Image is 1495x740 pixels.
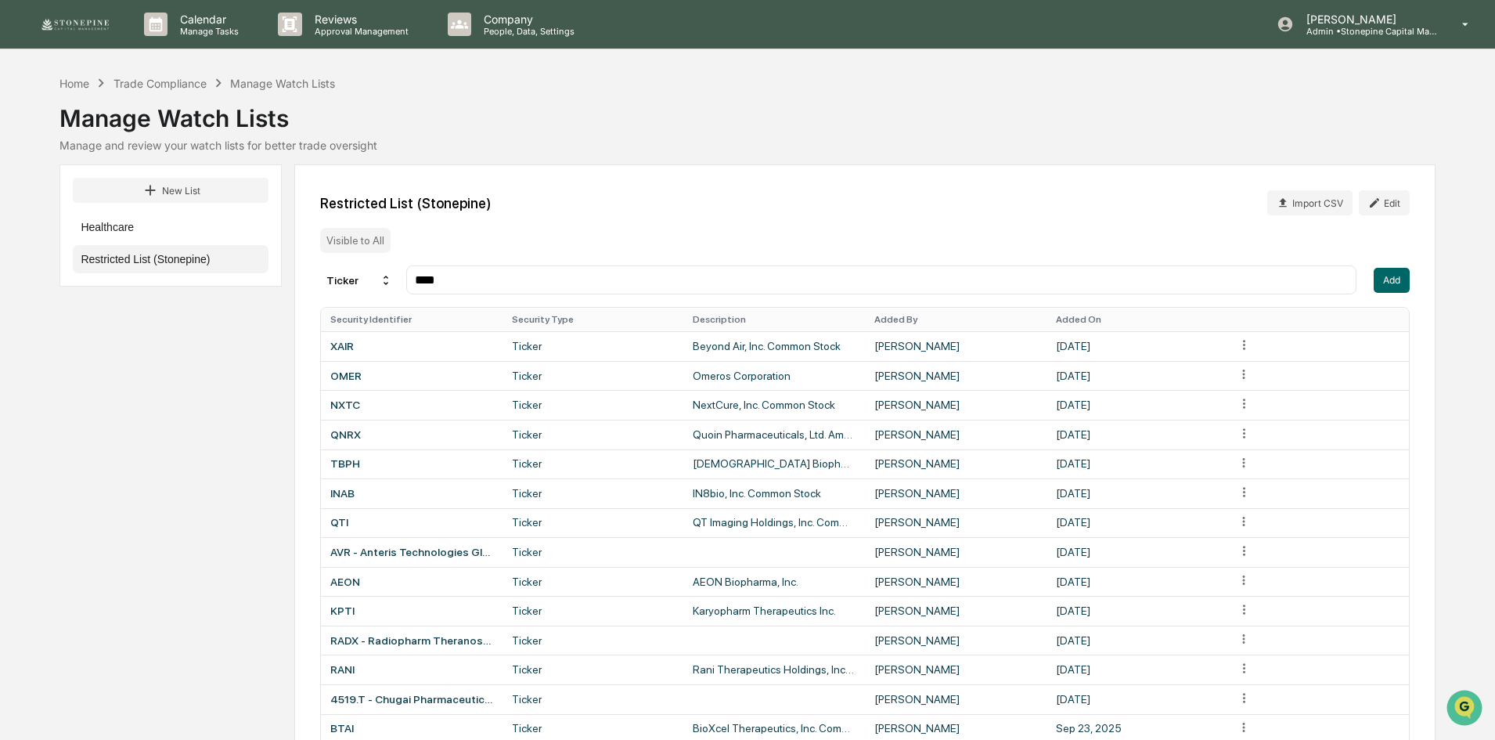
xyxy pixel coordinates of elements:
td: [PERSON_NAME] [865,390,1046,420]
div: BTAI [330,722,493,735]
span: Preclearance [31,320,101,336]
img: 1746055101610-c473b297-6a78-478c-a979-82029cc54cd1 [16,120,44,148]
td: [DATE] [1046,449,1228,479]
th: Security Identifier [321,308,503,331]
span: [PERSON_NAME] [49,213,127,226]
button: Add [1374,268,1410,293]
td: [PERSON_NAME] [865,478,1046,508]
td: [DATE] [1046,361,1228,391]
p: Manage Tasks [168,26,247,37]
td: QT Imaging Holdings, Inc. Common Stock [683,508,865,538]
button: Start new chat [266,125,285,143]
td: Omeros Corporation [683,361,865,391]
td: Ticker [503,655,684,684]
td: [PERSON_NAME] [865,508,1046,538]
td: [DATE] [1046,567,1228,597]
td: [DATE] [1046,420,1228,449]
span: [DATE] [139,255,171,268]
td: Ticker [503,478,684,508]
div: OMER [330,370,493,382]
div: XAIR [330,340,493,352]
td: Ticker [503,508,684,538]
p: Calendar [168,13,247,26]
td: Ticker [503,420,684,449]
div: Manage Watch Lists [59,92,1435,132]
div: QNRX [330,428,493,441]
button: Edit [1359,190,1410,215]
th: Added On [1046,308,1228,331]
img: 1746055101610-c473b297-6a78-478c-a979-82029cc54cd1 [31,214,44,226]
button: Restricted List (Stonepine) [73,245,268,273]
div: INAB [330,487,493,500]
td: [PERSON_NAME] [865,684,1046,714]
td: [DATE] [1046,655,1228,684]
td: [PERSON_NAME] [865,626,1046,655]
div: Restricted List (Stonepine) [320,195,492,211]
span: • [130,213,135,226]
iframe: Open customer support [1445,688,1487,731]
td: Beyond Air, Inc. Common Stock [683,331,865,361]
p: How can we help? [16,33,285,58]
td: [DATE] [1046,478,1228,508]
div: RANI [330,663,493,676]
td: IN8bio, Inc. Common Stock [683,478,865,508]
td: [DATE] [1046,537,1228,567]
th: Security Type [503,308,684,331]
div: Manage and review your watch lists for better trade oversight [59,139,1435,152]
td: [DATE] [1046,508,1228,538]
th: Added By [865,308,1046,331]
p: [PERSON_NAME] [1294,13,1439,26]
td: [PERSON_NAME] [865,420,1046,449]
td: [PERSON_NAME] [865,655,1046,684]
div: Trade Compliance [113,77,207,90]
td: [PERSON_NAME] [865,567,1046,597]
td: Ticker [503,331,684,361]
span: • [130,255,135,268]
div: We're available if you need us! [70,135,215,148]
button: See all [243,171,285,190]
td: [DATE] [1046,684,1228,714]
button: New List [73,178,268,203]
div: AVR - Anteris Technologies Global Corp. [330,546,493,558]
div: Start new chat [70,120,257,135]
td: Ticker [503,449,684,479]
td: [PERSON_NAME] [865,331,1046,361]
td: [DATE] [1046,331,1228,361]
td: [DEMOGRAPHIC_DATA] Biopharma, Inc. [683,449,865,479]
a: Powered byPylon [110,388,189,400]
td: Karyopharm Therapeutics Inc. [683,596,865,626]
button: Healthcare [73,213,268,241]
span: Data Lookup [31,350,99,366]
a: 🖐️Preclearance [9,314,107,342]
a: 🔎Data Lookup [9,344,105,372]
div: Visible to All [320,228,391,253]
div: Home [59,77,89,90]
div: NXTC [330,399,493,411]
td: Ticker [503,567,684,597]
td: [PERSON_NAME] [865,596,1046,626]
td: [DATE] [1046,596,1228,626]
td: NextCure, Inc. Common Stock [683,390,865,420]
div: 🔎 [16,352,28,364]
td: Ticker [503,537,684,567]
p: Reviews [302,13,416,26]
div: RADX - Radiopharm Theranostics Limited [330,634,493,647]
td: [PERSON_NAME] [865,449,1046,479]
div: TBPH [330,457,493,470]
img: logo [38,16,113,32]
td: Rani Therapeutics Holdings, Inc. Class A Common Stock [683,655,865,684]
td: Ticker [503,684,684,714]
p: Company [471,13,582,26]
td: Ticker [503,390,684,420]
p: Admin • Stonepine Capital Management [1294,26,1439,37]
span: Pylon [156,388,189,400]
td: [DATE] [1046,390,1228,420]
p: People, Data, Settings [471,26,582,37]
td: Quoin Pharmaceuticals, Ltd. American Depositary Shares [683,420,865,449]
div: AEON [330,576,493,588]
div: 🖐️ [16,322,28,334]
td: Ticker [503,361,684,391]
div: 4519.T - Chugai Pharmaceutical Co., Ltd. [330,693,493,706]
td: [PERSON_NAME] [865,537,1046,567]
img: Jessica Watanapun [16,240,41,265]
